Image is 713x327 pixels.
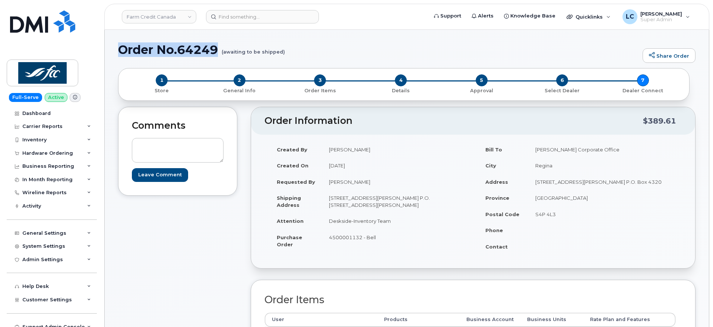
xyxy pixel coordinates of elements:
[476,74,488,86] span: 5
[529,141,676,158] td: [PERSON_NAME] Corporate Office
[264,116,643,126] h2: Order Information
[234,74,245,86] span: 2
[277,234,302,247] strong: Purchase Order
[364,87,438,94] p: Details
[485,195,509,201] strong: Province
[124,86,199,94] a: 1 Store
[132,168,188,182] input: Leave Comment
[361,86,441,94] a: 4 Details
[485,147,502,153] strong: Bill To
[444,87,519,94] p: Approval
[132,121,224,131] h2: Comments
[556,74,568,86] span: 6
[322,141,468,158] td: [PERSON_NAME]
[583,313,675,326] th: Rate Plan and Features
[377,313,460,326] th: Products
[314,74,326,86] span: 3
[199,86,280,94] a: 2 General Info
[322,174,468,190] td: [PERSON_NAME]
[264,294,676,305] h2: Order Items
[681,295,707,321] iframe: Messenger Launcher
[525,87,600,94] p: Select Dealer
[265,313,377,326] th: User
[329,234,376,240] span: 4500001132 - Bell
[643,114,676,128] div: $389.61
[322,213,468,229] td: Deskside-Inventory Team
[529,174,676,190] td: [STREET_ADDRESS][PERSON_NAME] P.O. Box 4320
[485,163,496,169] strong: City
[529,206,676,222] td: S4P 4L3
[529,190,676,206] td: [GEOGRAPHIC_DATA]
[643,48,695,63] a: Share Order
[118,43,639,56] h1: Order No.64249
[441,86,522,94] a: 5 Approval
[322,190,468,213] td: [STREET_ADDRESS][PERSON_NAME] P.O. [STREET_ADDRESS][PERSON_NAME]
[277,195,301,208] strong: Shipping Address
[395,74,407,86] span: 4
[485,227,503,233] strong: Phone
[485,211,519,217] strong: Postal Code
[522,86,603,94] a: 6 Select Dealer
[222,43,285,55] small: (awaiting to be shipped)
[277,147,307,153] strong: Created By
[202,87,277,94] p: General Info
[460,313,520,326] th: Business Account
[529,157,676,174] td: Regina
[485,179,508,185] strong: Address
[280,86,361,94] a: 3 Order Items
[520,313,583,326] th: Business Units
[277,179,315,185] strong: Requested By
[277,163,308,169] strong: Created On
[485,244,508,250] strong: Contact
[283,87,358,94] p: Order Items
[127,87,196,94] p: Store
[156,74,168,86] span: 1
[277,218,304,224] strong: Attention
[322,157,468,174] td: [DATE]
